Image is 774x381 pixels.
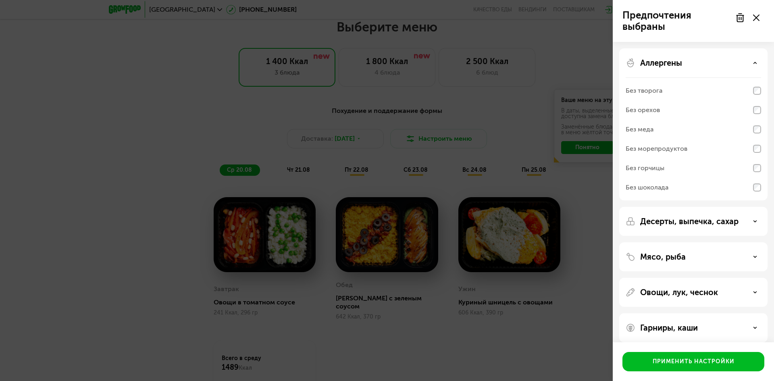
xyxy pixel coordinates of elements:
[653,358,734,366] div: Применить настройки
[622,352,764,371] button: Применить настройки
[640,252,686,262] p: Мясо, рыба
[640,287,718,297] p: Овощи, лук, чеснок
[640,58,682,68] p: Аллергены
[622,10,730,32] p: Предпочтения выбраны
[640,217,739,226] p: Десерты, выпечка, сахар
[640,323,698,333] p: Гарниры, каши
[626,163,664,173] div: Без горчицы
[626,125,653,134] div: Без меда
[626,144,687,154] div: Без морепродуктов
[626,105,660,115] div: Без орехов
[626,86,662,96] div: Без творога
[626,183,668,192] div: Без шоколада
